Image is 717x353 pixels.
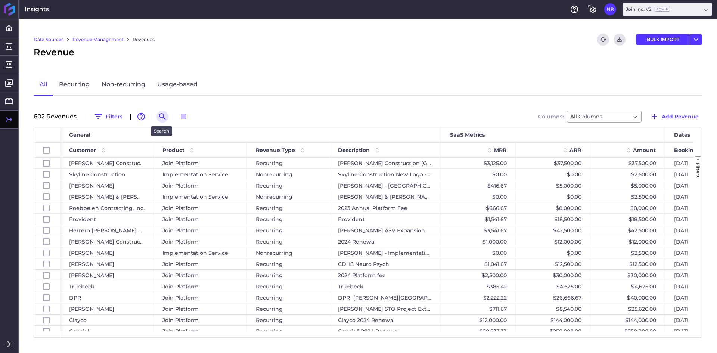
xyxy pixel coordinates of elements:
span: Dates [674,131,690,138]
div: $18,500.00 [516,214,590,225]
span: Join Platform [162,326,199,337]
div: $30,000.00 [516,270,590,281]
div: Recurring [247,281,329,292]
div: DPR- [PERSON_NAME][GEOGRAPHIC_DATA] [329,292,441,303]
div: $1,000.00 [441,236,516,247]
div: Press SPACE to select this row. [34,214,60,225]
a: Revenue Management [72,36,124,43]
div: $250,000.00 [590,326,665,337]
div: $42,500.00 [516,225,590,236]
a: Usage-based [151,74,204,96]
span: Join Platform [162,281,199,292]
span: [PERSON_NAME] Construction [69,236,145,247]
div: Recurring [247,326,329,337]
div: Press SPACE to select this row. [34,247,60,258]
div: Recurring [247,236,329,247]
div: Dropdown select [567,111,642,123]
div: [PERSON_NAME] & [PERSON_NAME] Implementation [329,191,441,202]
div: 2024 Renewal [329,236,441,247]
span: Join Platform [162,304,199,314]
button: BULK IMPORT [636,34,690,45]
div: $250,000.00 [516,326,590,337]
div: $2,500.00 [590,247,665,258]
div: $2,222.22 [441,292,516,303]
span: All Columns [570,112,602,121]
div: $5,000.00 [590,180,665,191]
div: Recurring [247,292,329,303]
div: $30,000.00 [590,270,665,281]
div: Press SPACE to select this row. [34,180,60,191]
div: $2,500.00 [441,270,516,281]
button: User Menu [690,34,702,45]
span: DPR [69,292,81,303]
div: Press SPACE to select this row. [34,202,60,214]
div: $26,666.67 [516,292,590,303]
div: Recurring [247,258,329,269]
div: Clayco 2024 Renewal [329,315,441,325]
div: $416.67 [441,180,516,191]
div: $0.00 [516,247,590,258]
div: $666.67 [441,202,516,213]
span: Booking Date [674,147,712,154]
span: Join Platform [162,292,199,303]
span: Revenue [34,46,74,59]
a: Recurring [53,74,96,96]
span: Product [162,147,184,154]
div: $711.67 [441,303,516,314]
div: $12,500.00 [516,258,590,269]
div: [PERSON_NAME] - [GEOGRAPHIC_DATA][PERSON_NAME] [329,180,441,191]
div: $1,541.67 [441,214,516,225]
div: [PERSON_NAME] - Implementation [329,247,441,258]
div: Nonrecurring [247,191,329,202]
div: Press SPACE to select this row. [34,270,60,281]
div: $2,500.00 [590,169,665,180]
div: Join Inc. V2 [626,6,670,13]
div: $144,000.00 [590,315,665,325]
span: Columns: [538,114,564,119]
span: Customer [69,147,96,154]
a: All [34,74,53,96]
div: Recurring [247,303,329,314]
span: Consigli [69,326,91,337]
div: $3,125.00 [441,158,516,168]
div: Recurring [247,158,329,168]
div: Consigli 2024 Renewal [329,326,441,337]
div: $0.00 [441,169,516,180]
div: Press SPACE to select this row. [34,158,60,169]
div: Press SPACE to select this row. [34,315,60,326]
div: Recurring [247,214,329,225]
span: Skyline Construction [69,169,125,180]
ins: Admin [655,7,670,12]
span: [PERSON_NAME] Construction [69,158,145,168]
div: Press SPACE to select this row. [34,169,60,180]
button: Help [568,3,580,15]
a: Data Sources [34,36,63,43]
span: Description [338,147,370,154]
div: $25,620.00 [590,303,665,314]
div: $8,540.00 [516,303,590,314]
span: Join Platform [162,158,199,168]
div: $1,041.67 [441,258,516,269]
a: Revenues [133,36,155,43]
span: ARR [569,147,581,154]
span: Implementation Service [162,169,228,180]
div: $3,541.67 [441,225,516,236]
div: [PERSON_NAME] STO Project Extension [329,303,441,314]
div: 602 Revenue s [34,114,81,120]
div: Recurring [247,202,329,213]
span: Join Platform [162,225,199,236]
span: Implementation Service [162,192,228,202]
div: CDHS Neuro Psych [329,258,441,269]
div: Recurring [247,270,329,281]
span: [PERSON_NAME] [69,304,114,314]
div: $8,000.00 [516,202,590,213]
span: Provident [69,214,96,225]
div: $42,500.00 [590,225,665,236]
div: Press SPACE to select this row. [34,191,60,202]
div: $5,000.00 [516,180,590,191]
div: Nonrecurring [247,169,329,180]
div: $12,000.00 [516,236,590,247]
div: Press SPACE to select this row. [34,281,60,292]
div: Provident [329,214,441,225]
span: Filters [695,162,701,178]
